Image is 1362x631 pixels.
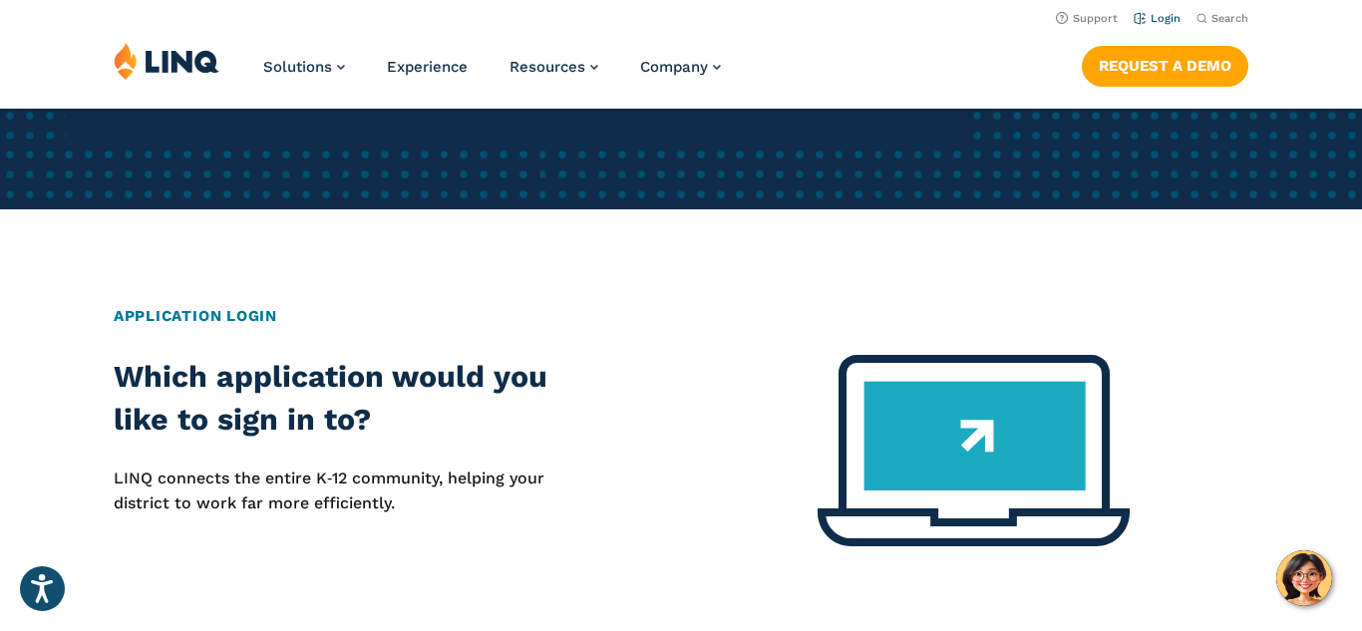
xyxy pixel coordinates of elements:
[1056,12,1118,25] a: Support
[1082,46,1248,86] a: Request a Demo
[263,58,345,76] a: Solutions
[114,467,566,515] p: LINQ connects the entire K‑12 community, helping your district to work far more efficiently.
[114,42,219,80] img: LINQ | K‑12 Software
[263,58,332,76] span: Solutions
[640,58,721,76] a: Company
[1082,42,1248,86] nav: Button Navigation
[114,305,1248,328] h2: Application Login
[263,42,721,108] nav: Primary Navigation
[1196,11,1248,26] button: Open Search Bar
[1211,12,1248,25] span: Search
[1276,550,1332,606] button: Hello, have a question? Let’s chat.
[1134,12,1181,25] a: Login
[114,355,566,441] h2: Which application would you like to sign in to?
[510,58,598,76] a: Resources
[510,58,585,76] span: Resources
[387,58,468,76] a: Experience
[640,58,708,76] span: Company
